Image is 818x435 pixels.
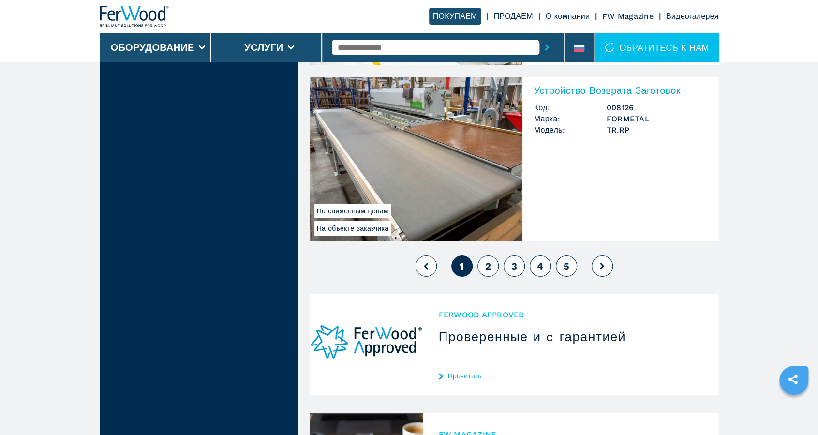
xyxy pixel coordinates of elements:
span: 1 [460,260,464,272]
button: Оборудование [111,42,194,53]
span: По сниженным ценам [314,204,391,218]
button: 2 [477,255,499,277]
a: Прочитать [439,372,703,380]
a: О компании [546,12,590,21]
img: Устройство Возврата Заготовок FORMETAL TR.RP [310,77,522,241]
button: Услуги [244,42,283,53]
img: ОБРАТИТЕСЬ К НАМ [605,43,614,52]
span: Код: [534,102,607,113]
span: Модель: [534,124,607,135]
a: FW Magazine [602,12,654,21]
span: Марка: [534,113,607,124]
button: 4 [530,255,551,277]
img: Проверенные и c гарантией [310,294,423,395]
h2: Устройство Возврата Заготовок [534,85,707,96]
div: ОБРАТИТЕСЬ К НАМ [595,33,718,62]
h3: Проверенные и c гарантией [439,329,703,345]
a: Устройство Возврата Заготовок FORMETAL TR.RPНа объекте заказчикаПо сниженным ценамУстройство Возв... [310,77,719,241]
span: 3 [511,260,517,272]
h3: TR.RP [607,124,707,135]
a: ПРОДАЕМ [493,12,533,21]
iframe: Chat [777,391,811,428]
button: 5 [556,255,577,277]
a: sharethis [781,367,805,391]
h3: FORMETAL [607,113,707,124]
span: 2 [485,260,491,272]
a: ПОКУПАЕМ [429,8,481,25]
img: Ferwood [100,6,169,27]
button: 1 [451,255,473,277]
a: Видеогалерея [666,12,719,21]
span: 4 [537,260,543,272]
span: На объекте заказчика [314,221,391,236]
h3: 008126 [607,102,707,113]
span: 5 [563,260,569,272]
span: Ferwood Approved [439,309,703,320]
button: 3 [504,255,525,277]
button: submit-button [539,36,554,59]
